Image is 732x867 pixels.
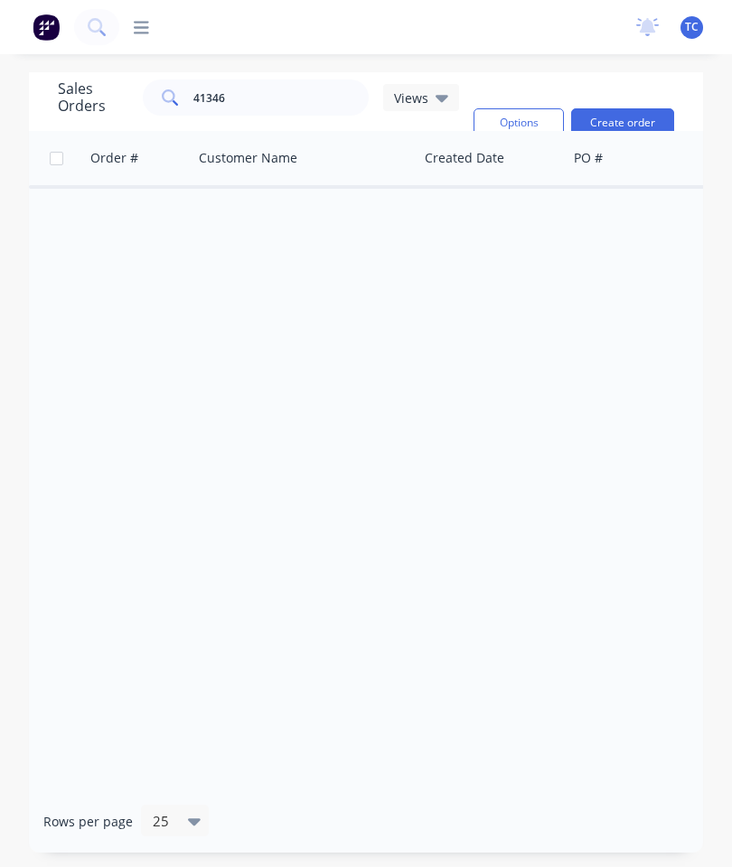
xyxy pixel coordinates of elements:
div: Created Date [425,149,504,167]
div: Order # [90,149,138,167]
input: Search... [193,79,370,116]
iframe: Intercom live chat [671,806,714,849]
div: Customer Name [199,149,297,167]
img: Factory [33,14,60,41]
span: TC [685,19,699,35]
span: Views [394,89,428,107]
div: PO # [574,149,603,167]
h1: Sales Orders [58,80,128,115]
span: Rows per page [43,813,133,831]
button: Create order [571,108,674,137]
button: Options [474,108,564,137]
